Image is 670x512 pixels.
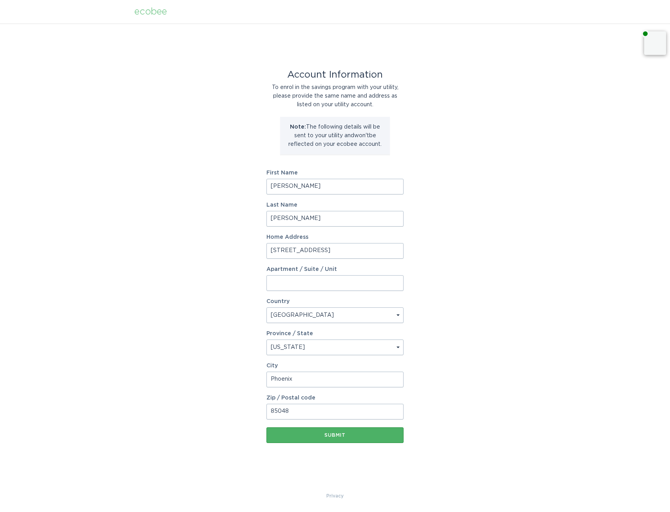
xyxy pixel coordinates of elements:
label: Last Name [266,202,404,208]
label: Zip / Postal code [266,395,404,401]
label: City [266,363,404,369]
a: Privacy Policy & Terms of Use [326,492,344,500]
p: The following details will be sent to your utility and won't be reflected on your ecobee account. [286,123,384,149]
div: Submit [270,433,400,438]
div: To enrol in the savings program with your utility, please provide the same name and address as li... [266,83,404,109]
strong: Note: [290,124,306,130]
label: Province / State [266,331,313,336]
div: ecobee [134,7,167,16]
label: First Name [266,170,404,176]
label: Country [266,299,290,304]
label: Apartment / Suite / Unit [266,267,404,272]
div: Account Information [266,71,404,79]
button: Submit [266,427,404,443]
label: Home Address [266,234,404,240]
